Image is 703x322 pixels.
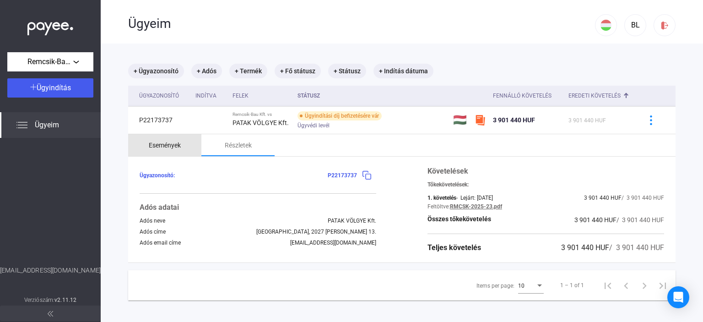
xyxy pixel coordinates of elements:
span: / 3 901 440 HUF [609,243,664,252]
div: Fennálló követelés [493,90,561,101]
mat-chip: + Termék [229,64,267,78]
button: First page [599,276,617,295]
mat-chip: + Ügyazonosító [128,64,184,78]
div: Eredeti követelés [568,90,630,101]
span: 3 901 440 HUF [568,117,606,124]
img: more-blue [646,115,656,125]
button: copy-blue [357,166,376,185]
img: plus-white.svg [30,84,37,90]
div: 1 – 1 of 1 [560,280,584,291]
span: / 3 901 440 HUF [616,216,664,224]
div: Felek [233,90,249,101]
button: Previous page [617,276,635,295]
img: logout-red [660,21,670,30]
img: copy-blue [362,170,372,180]
div: Ügyazonosító [139,90,188,101]
button: Ügyindítás [7,78,93,98]
span: Ügyeim [35,120,59,131]
img: szamlazzhu-mini [475,115,486,126]
div: Items per page: [476,280,514,291]
span: 3 901 440 HUF [574,216,616,224]
div: Indítva [195,90,216,101]
span: P22173737 [328,172,357,179]
div: Összes tőkekövetelés [427,214,491,225]
button: Next page [635,276,654,295]
mat-chip: + Adós [191,64,222,78]
div: [GEOGRAPHIC_DATA], 2027 [PERSON_NAME] 13. [256,229,376,235]
img: arrow-double-left-grey.svg [48,311,53,317]
span: 3 901 440 HUF [493,116,535,124]
img: list.svg [16,120,27,131]
span: Remcsik-Bau Kft. [27,56,73,67]
div: Adós neve [140,218,165,224]
div: Remcsik-Bau Kft. vs [233,112,290,117]
div: Ügyeim [128,16,595,32]
div: Követelések [427,166,664,177]
mat-select: Items per page: [518,280,544,291]
button: logout-red [654,14,676,36]
div: Adós címe [140,229,166,235]
div: Felek [233,90,290,101]
div: [EMAIL_ADDRESS][DOMAIN_NAME] [290,240,376,246]
div: Fennálló követelés [493,90,552,101]
button: BL [624,14,646,36]
div: - Lejárt: [DATE] [456,195,493,201]
div: Ügyazonosító [139,90,179,101]
mat-chip: + Fő státusz [275,64,321,78]
div: Eredeti követelés [568,90,621,101]
div: Feltöltve: [427,203,450,210]
span: Ügyindítás [37,83,71,92]
mat-chip: + Státusz [328,64,366,78]
mat-chip: + Indítás dátuma [373,64,433,78]
div: Tőkekövetelések: [427,181,664,188]
div: Adós email címe [140,240,181,246]
div: Teljes követelés [427,242,481,253]
span: Ügyazonosító: [140,172,175,179]
div: Adós adatai [140,202,376,213]
span: 3 901 440 HUF [561,243,609,252]
div: Open Intercom Messenger [667,286,689,308]
div: Indítva [195,90,225,101]
th: Státusz [294,86,449,106]
td: P22173737 [128,106,192,134]
div: BL [627,20,643,31]
div: 1. követelés [427,195,456,201]
span: 3 901 440 HUF [584,195,622,201]
span: / 3 901 440 HUF [622,195,664,201]
button: more-blue [641,110,660,130]
button: Last page [654,276,672,295]
div: Ügyindítási díj befizetésére vár [297,111,382,120]
a: RMCSK-2025-23.pdf [450,203,502,210]
button: Remcsik-Bau Kft. [7,52,93,71]
div: PATAK VÖLGYE Kft. [328,218,376,224]
img: white-payee-white-dot.svg [27,17,73,36]
strong: PATAK VÖLGYE Kft. [233,119,289,126]
strong: v2.11.12 [54,297,76,303]
button: HU [595,14,617,36]
span: 10 [518,283,525,289]
div: Részletek [225,140,252,151]
span: Ügyvédi levél [297,120,330,131]
td: 🇭🇺 [449,106,471,134]
div: Események [149,140,181,151]
img: HU [600,20,611,31]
